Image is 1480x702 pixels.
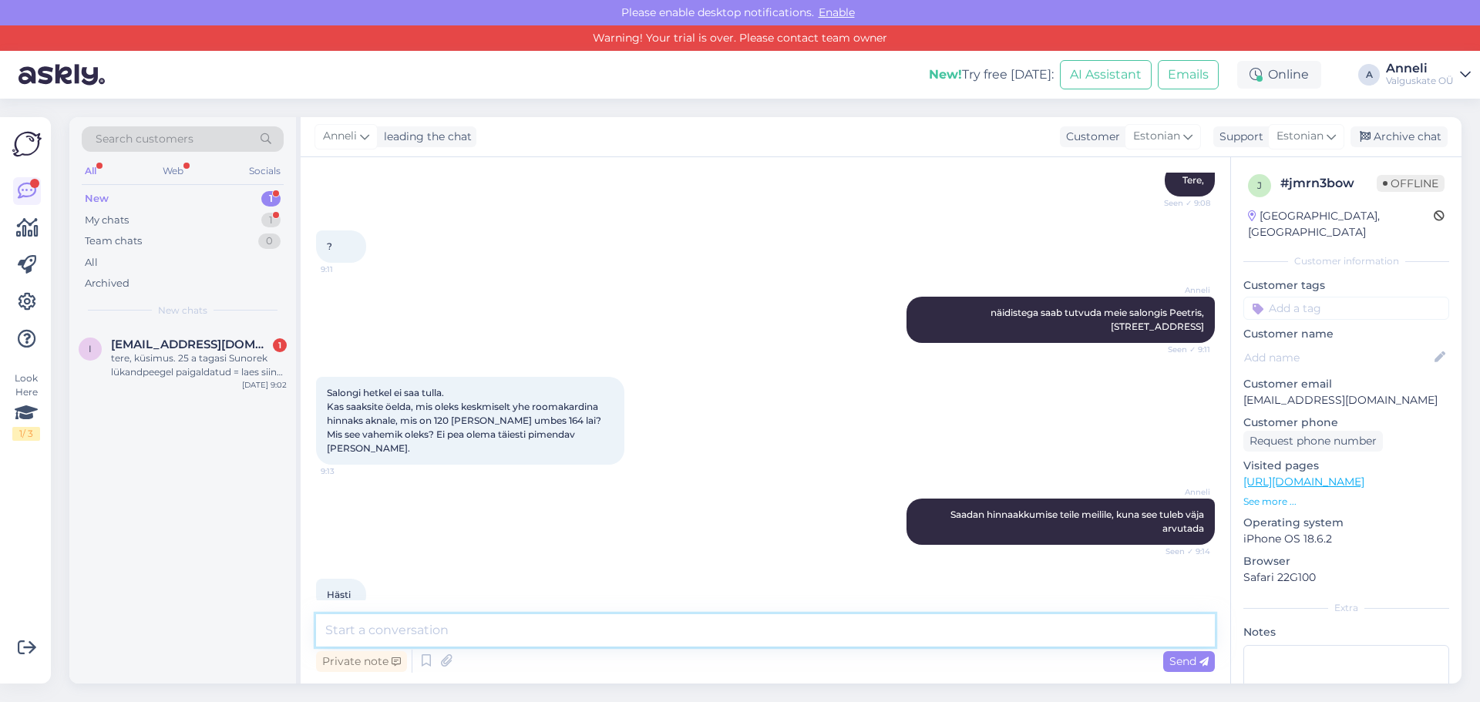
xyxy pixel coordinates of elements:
button: AI Assistant [1060,60,1152,89]
span: Enable [814,5,859,19]
div: Valguskate OÜ [1386,75,1454,87]
div: [GEOGRAPHIC_DATA], [GEOGRAPHIC_DATA] [1248,208,1434,240]
p: [EMAIL_ADDRESS][DOMAIN_NAME] [1243,392,1449,408]
div: Socials [246,161,284,181]
div: 1 / 3 [12,427,40,441]
span: Anneli [323,128,357,145]
span: Estonian [1133,128,1180,145]
span: Seen ✓ 9:14 [1152,546,1210,557]
div: # jmrn3bow [1280,174,1377,193]
div: [DATE] 9:02 [242,379,287,391]
span: Saadan hinnaakkumise teile meilile, kuna see tuleb väja arvutada [950,509,1206,534]
div: 1 [273,338,287,352]
div: Archive chat [1350,126,1448,147]
p: Customer email [1243,376,1449,392]
span: 9:11 [321,264,378,275]
div: 1 [261,191,281,207]
span: Hästi [327,589,351,600]
div: tere, küsimus. 25 a tagasi Sunorek lükandpeegel paigaldatud = laes siin põrandas siin. lea siinil... [111,351,287,379]
span: info@reketi.ee [111,338,271,351]
span: ? [327,240,332,252]
span: New chats [158,304,207,317]
div: Extra [1243,601,1449,615]
div: New [85,191,109,207]
span: Estonian [1276,128,1324,145]
span: i [89,343,92,354]
input: Add name [1244,349,1431,366]
div: Look Here [12,371,40,441]
div: Online [1237,61,1321,89]
div: All [82,161,99,181]
p: See more ... [1243,495,1449,509]
span: Offline [1377,175,1445,192]
p: Customer name [1243,326,1449,342]
div: 1 [261,213,281,228]
button: Emails [1158,60,1219,89]
span: j [1257,180,1262,191]
p: Safari 22G100 [1243,569,1449,586]
p: Customer tags [1243,277,1449,294]
a: [URL][DOMAIN_NAME] [1243,475,1364,489]
p: Browser [1243,553,1449,569]
span: Seen ✓ 9:11 [1152,344,1210,355]
span: Anneli [1152,486,1210,498]
img: Askly Logo [12,129,42,159]
span: Anneli [1152,284,1210,296]
span: 9:13 [321,465,378,477]
div: Customer [1060,129,1120,145]
div: Customer information [1243,254,1449,268]
div: Request phone number [1243,431,1383,452]
div: Team chats [85,233,142,249]
div: Anneli [1386,62,1454,75]
span: Salongi hetkel ei saa tulla. Kas saaksite öelda, mis oleks keskmiselt yhe roomakardina hinnaks ak... [327,387,604,454]
span: Seen ✓ 9:08 [1152,197,1210,209]
b: New! [929,67,962,82]
div: 0 [258,233,281,249]
div: A [1358,64,1380,86]
p: Visited pages [1243,458,1449,474]
div: Web [160,161,187,181]
div: Support [1213,129,1263,145]
p: Customer phone [1243,415,1449,431]
div: leading the chat [378,129,472,145]
div: Archived [85,276,129,291]
span: Search customers [96,131,193,147]
div: Private note [316,651,407,672]
span: näidistega saab tutvuda meie salongis Peetris, [STREET_ADDRESS] [991,307,1206,332]
p: iPhone OS 18.6.2 [1243,531,1449,547]
p: Operating system [1243,515,1449,531]
div: My chats [85,213,129,228]
div: All [85,255,98,270]
div: Try free [DATE]: [929,65,1054,84]
p: Notes [1243,624,1449,640]
span: Tere, [1182,174,1204,186]
span: Send [1169,654,1209,668]
a: AnneliValguskate OÜ [1386,62,1471,87]
input: Add a tag [1243,297,1449,320]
